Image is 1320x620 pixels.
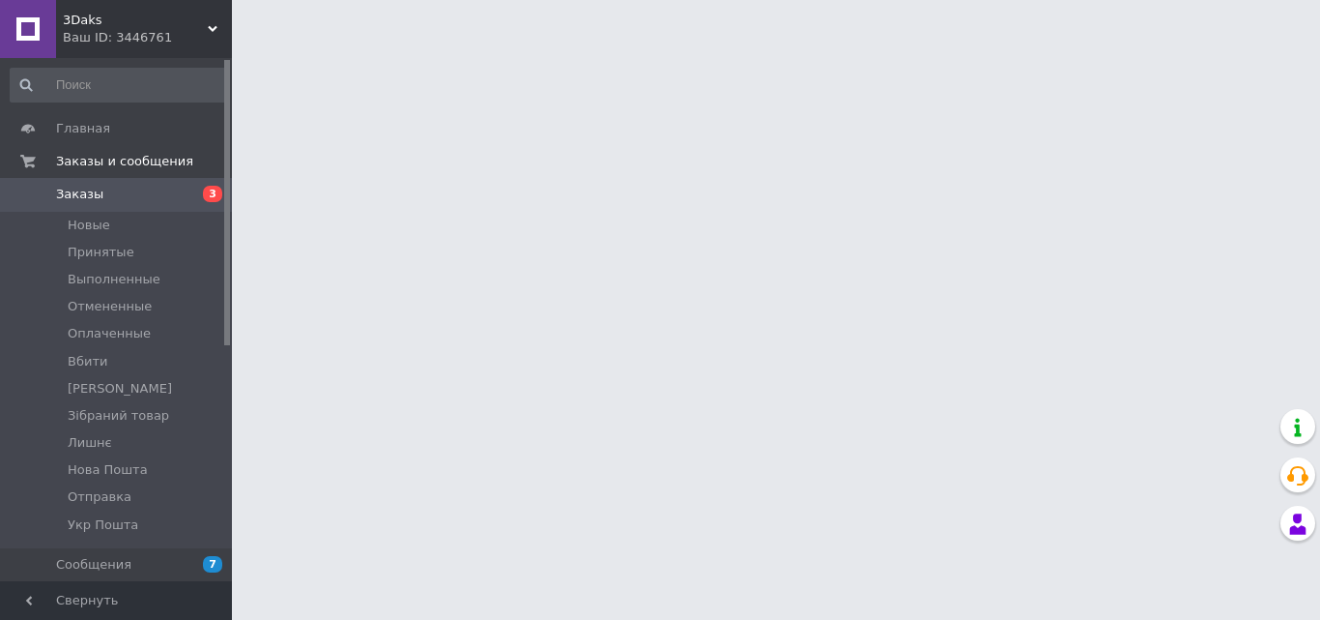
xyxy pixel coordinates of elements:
[203,186,222,202] span: 3
[63,12,208,29] span: 3Daks
[68,380,172,398] span: [PERSON_NAME]
[68,244,134,261] span: Принятые
[10,68,228,103] input: Поиск
[68,325,151,342] span: Оплаченные
[68,407,169,425] span: Зібраний товар
[56,153,193,170] span: Заказы и сообщения
[56,556,131,574] span: Сообщения
[68,488,131,506] span: Отправка
[63,29,232,46] div: Ваш ID: 3446761
[68,517,138,534] span: Укр Пошта
[68,461,148,479] span: Нова Пошта
[68,271,160,288] span: Выполненные
[68,434,112,452] span: Лишнє
[56,120,110,137] span: Главная
[68,217,110,234] span: Новые
[56,186,103,203] span: Заказы
[203,556,222,573] span: 7
[68,353,107,370] span: Вбити
[68,298,152,315] span: Отмененные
